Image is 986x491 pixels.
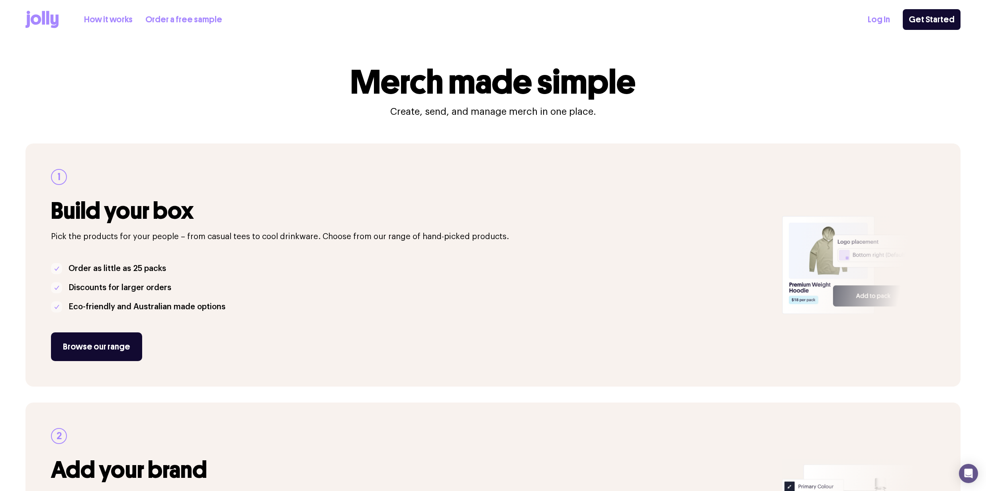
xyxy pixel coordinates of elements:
a: Log In [868,13,890,26]
p: Discounts for larger orders [68,281,171,294]
div: 1 [51,169,67,185]
div: Open Intercom Messenger [959,464,978,483]
p: Create, send, and manage merch in one place. [390,105,596,118]
a: Get Started [903,9,961,30]
a: Browse our range [51,332,142,361]
h3: Add your brand [51,457,773,483]
h3: Build your box [51,198,773,224]
p: Pick the products for your people – from casual tees to cool drinkware. Choose from our range of ... [51,230,773,243]
p: Order as little as 25 packs [68,262,166,275]
a: How it works [84,13,133,26]
h1: Merch made simple [350,65,636,99]
div: 2 [51,428,67,444]
a: Order a free sample [145,13,222,26]
p: Eco-friendly and Australian made options [68,300,225,313]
